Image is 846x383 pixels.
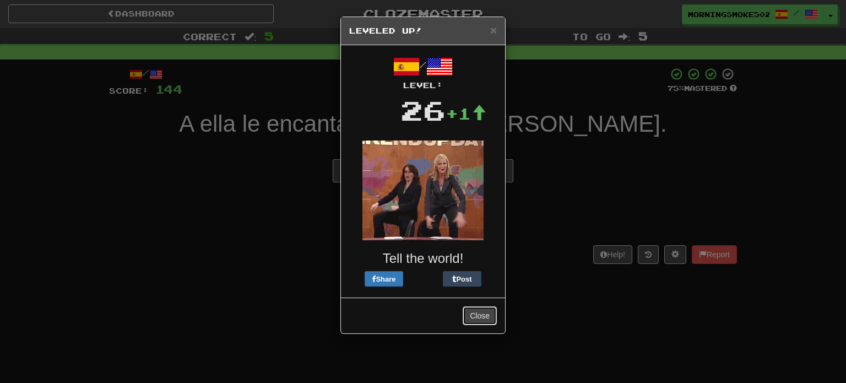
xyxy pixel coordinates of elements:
[446,103,486,125] div: +1
[400,91,446,130] div: 26
[443,271,481,287] button: Post
[349,80,497,91] div: Level:
[349,53,497,91] div: /
[403,271,443,287] iframe: X Post Button
[490,24,497,36] button: Close
[365,271,403,287] button: Share
[349,251,497,266] h3: Tell the world!
[490,24,497,36] span: ×
[362,141,484,240] img: tina-fey-e26f0ac03c4892f6ddeb7d1003ac1ab6e81ce7d97c2ff70d0ee9401e69e3face.gif
[463,306,497,325] button: Close
[349,25,497,36] h5: Leveled Up!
